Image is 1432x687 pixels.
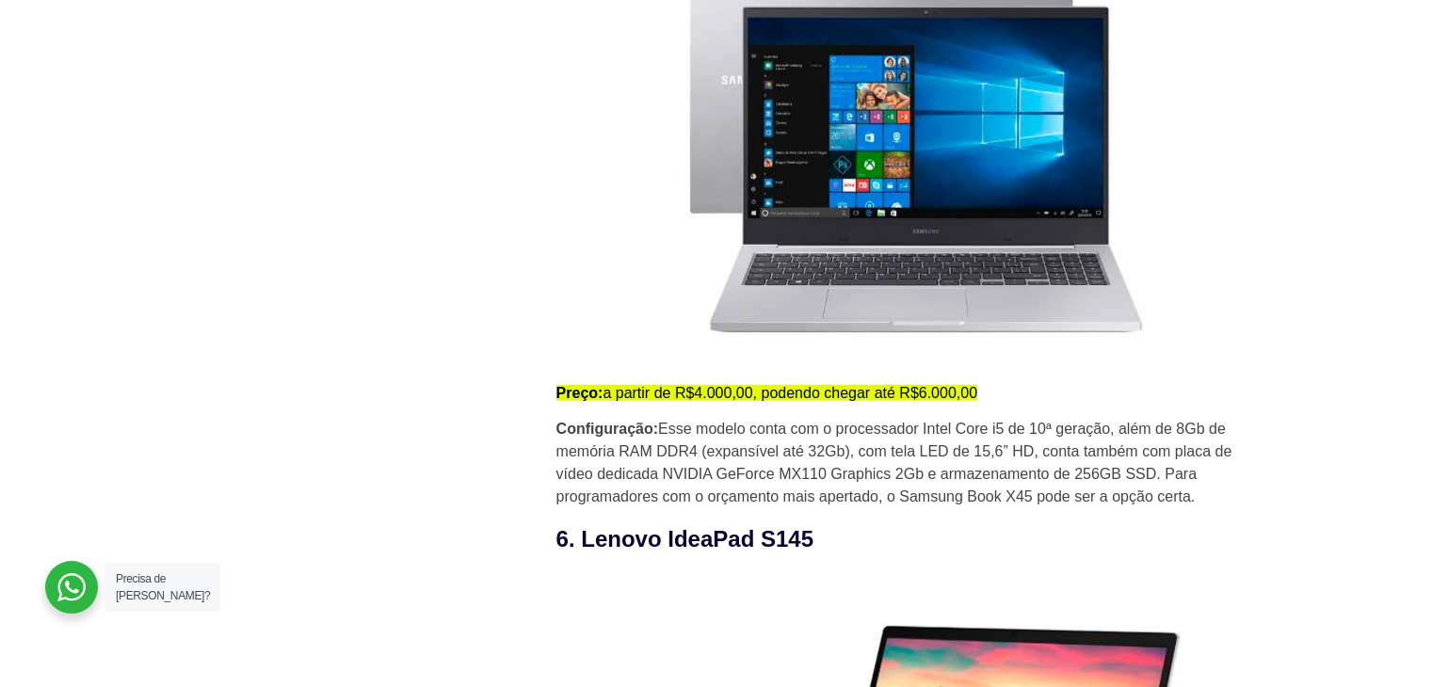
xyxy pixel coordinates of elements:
[116,572,210,602] span: Precisa de [PERSON_NAME]?
[556,421,658,437] strong: Configuração:
[556,418,1272,508] p: Esse modelo conta com o processador Intel Core i5 de 10ª geração, além de 8Gb de memória RAM DDR4...
[556,522,1272,556] h3: 6. Lenovo IdeaPad S145
[1094,447,1432,687] iframe: Chat Widget
[1094,447,1432,687] div: Widget de chat
[556,385,977,401] mark: a partir de R$4.000,00, podendo chegar até R$6.000,00
[556,385,603,401] strong: Preço:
